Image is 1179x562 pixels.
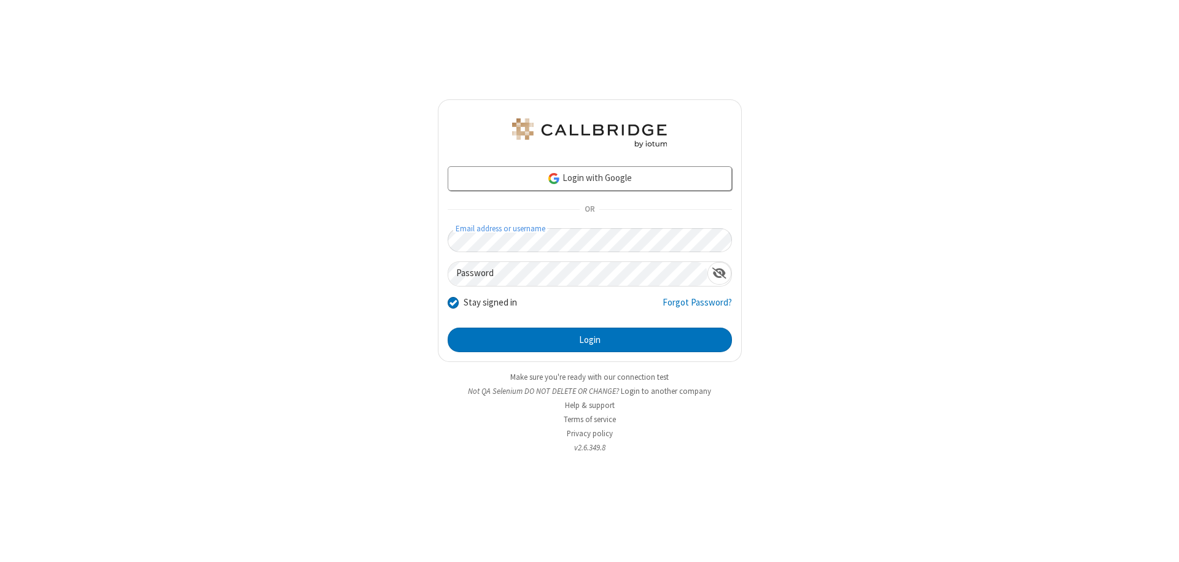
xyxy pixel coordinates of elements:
input: Password [448,262,707,286]
a: Make sure you're ready with our connection test [510,372,669,382]
a: Terms of service [564,414,616,425]
label: Stay signed in [464,296,517,310]
div: Show password [707,262,731,285]
input: Email address or username [448,228,732,252]
li: Not QA Selenium DO NOT DELETE OR CHANGE? [438,385,742,397]
a: Help & support [565,400,615,410]
button: Login [448,328,732,352]
a: Privacy policy [567,428,613,439]
a: Login with Google [448,166,732,191]
li: v2.6.349.8 [438,442,742,453]
span: OR [580,201,599,218]
img: QA Selenium DO NOT DELETE OR CHANGE [510,118,669,148]
button: Login to another company [621,385,711,397]
img: google-icon.png [547,172,561,185]
a: Forgot Password? [663,296,732,319]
